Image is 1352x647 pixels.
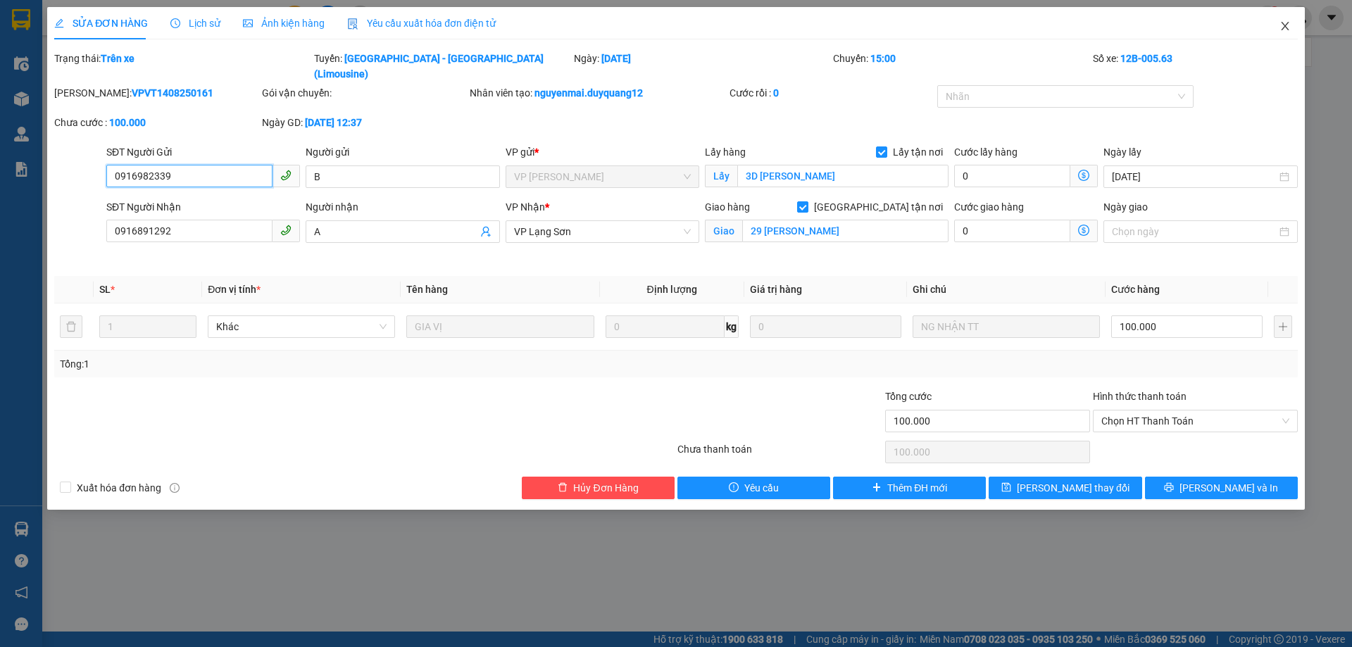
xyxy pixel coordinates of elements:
[601,53,631,64] b: [DATE]
[54,18,148,29] span: SỬA ĐƠN HÀNG
[170,18,180,28] span: clock-circle
[262,115,467,130] div: Ngày GD:
[305,117,362,128] b: [DATE] 12:37
[833,477,986,499] button: plusThêm ĐH mới
[1101,410,1289,432] span: Chọn HT Thanh Toán
[1103,201,1148,213] label: Ngày giao
[106,199,300,215] div: SĐT Người Nhận
[132,87,213,99] b: VPVT1408250161
[1093,391,1187,402] label: Hình thức thanh toán
[954,201,1024,213] label: Cước giao hàng
[534,87,643,99] b: nguyenmai.duyquang12
[406,315,594,338] input: VD: Bàn, Ghế
[406,284,448,295] span: Tên hàng
[705,165,737,187] span: Lấy
[1279,20,1291,32] span: close
[1145,477,1298,499] button: printer[PERSON_NAME] và In
[572,51,832,82] div: Ngày:
[347,18,358,30] img: icon
[573,480,638,496] span: Hủy Đơn Hàng
[750,284,802,295] span: Giá trị hàng
[954,165,1070,187] input: Cước lấy hàng
[170,18,220,29] span: Lịch sử
[522,477,675,499] button: deleteHủy Đơn Hàng
[71,480,167,496] span: Xuất hóa đơn hàng
[60,315,82,338] button: delete
[887,480,947,496] span: Thêm ĐH mới
[54,18,64,28] span: edit
[306,144,499,160] div: Người gửi
[742,220,949,242] input: Giao tận nơi
[208,284,261,295] span: Đơn vị tính
[705,220,742,242] span: Giao
[1265,7,1305,46] button: Close
[750,315,901,338] input: 0
[1017,480,1129,496] span: [PERSON_NAME] thay đổi
[1179,480,1278,496] span: [PERSON_NAME] và In
[744,480,779,496] span: Yêu cầu
[109,117,146,128] b: 100.000
[54,115,259,130] div: Chưa cước :
[1120,53,1172,64] b: 12B-005.63
[106,144,300,160] div: SĐT Người Gửi
[60,356,522,372] div: Tổng: 1
[989,477,1141,499] button: save[PERSON_NAME] thay đổi
[773,87,779,99] b: 0
[887,144,949,160] span: Lấy tận nơi
[1091,51,1299,82] div: Số xe:
[647,284,697,295] span: Định lượng
[1078,225,1089,236] span: dollar-circle
[506,201,545,213] span: VP Nhận
[808,199,949,215] span: [GEOGRAPHIC_DATA] tận nơi
[1103,146,1141,158] label: Ngày lấy
[506,144,699,160] div: VP gửi
[1112,169,1276,184] input: Ngày lấy
[480,226,492,237] span: user-add
[1001,482,1011,494] span: save
[306,199,499,215] div: Người nhận
[243,18,253,28] span: picture
[730,85,934,101] div: Cước rồi :
[470,85,727,101] div: Nhân viên tạo:
[216,316,387,337] span: Khác
[725,315,739,338] span: kg
[1078,170,1089,181] span: dollar-circle
[872,482,882,494] span: plus
[913,315,1100,338] input: Ghi Chú
[53,51,313,82] div: Trạng thái:
[54,85,259,101] div: [PERSON_NAME]:
[314,53,544,80] b: [GEOGRAPHIC_DATA] - [GEOGRAPHIC_DATA] (Limousine)
[347,18,496,29] span: Yêu cầu xuất hóa đơn điện tử
[885,391,932,402] span: Tổng cước
[558,482,568,494] span: delete
[514,166,691,187] span: VP Minh Khai
[737,165,949,187] input: Lấy tận nơi
[705,201,750,213] span: Giao hàng
[1164,482,1174,494] span: printer
[705,146,746,158] span: Lấy hàng
[907,276,1106,303] th: Ghi chú
[170,483,180,493] span: info-circle
[280,170,292,181] span: phone
[1274,315,1292,338] button: plus
[313,51,572,82] div: Tuyến:
[243,18,325,29] span: Ảnh kiện hàng
[1111,284,1160,295] span: Cước hàng
[1112,224,1276,239] input: Ngày giao
[99,284,111,295] span: SL
[870,53,896,64] b: 15:00
[676,441,884,466] div: Chưa thanh toán
[954,220,1070,242] input: Cước giao hàng
[280,225,292,236] span: phone
[832,51,1091,82] div: Chuyến:
[514,221,691,242] span: VP Lạng Sơn
[101,53,134,64] b: Trên xe
[677,477,830,499] button: exclamation-circleYêu cầu
[262,85,467,101] div: Gói vận chuyển:
[729,482,739,494] span: exclamation-circle
[954,146,1018,158] label: Cước lấy hàng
